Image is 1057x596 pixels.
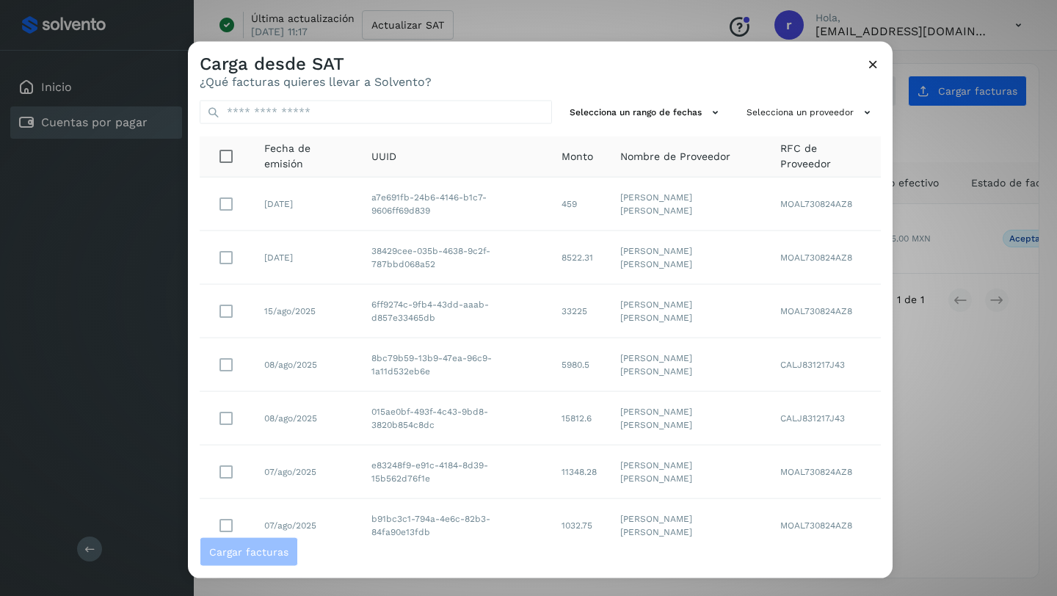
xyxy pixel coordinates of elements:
td: 07/ago/2025 [253,498,360,552]
span: UUID [371,148,396,164]
td: [DATE] [253,177,360,230]
td: 11348.28 [550,445,609,498]
td: b91bc3c1-794a-4e6c-82b3-84fa90e13fdb [360,498,550,552]
td: 459 [550,177,609,230]
td: [PERSON_NAME] [PERSON_NAME] [609,230,769,284]
button: Selecciona un rango de fechas [564,101,729,125]
td: [PERSON_NAME] [PERSON_NAME] [609,338,769,391]
td: 07/ago/2025 [253,445,360,498]
td: MOAL730824AZ8 [769,445,881,498]
td: [PERSON_NAME] [PERSON_NAME] [609,445,769,498]
td: [PERSON_NAME] [PERSON_NAME] [609,177,769,230]
span: Fecha de emisión [264,141,348,172]
td: MOAL730824AZ8 [769,230,881,284]
td: 38429cee-035b-4638-9c2f-787bbd068a52 [360,230,550,284]
button: Cargar facturas [200,537,298,566]
td: 1032.75 [550,498,609,552]
td: MOAL730824AZ8 [769,177,881,230]
td: 33225 [550,284,609,338]
td: 015ae0bf-493f-4c43-9bd8-3820b854c8dc [360,391,550,445]
td: 8522.31 [550,230,609,284]
td: [PERSON_NAME] [PERSON_NAME] [609,391,769,445]
td: CALJ831217J43 [769,391,881,445]
span: Nombre de Proveedor [620,148,730,164]
td: MOAL730824AZ8 [769,498,881,552]
td: 6ff9274c-9fb4-43dd-aaab-d857e33465db [360,284,550,338]
td: a7e691fb-24b6-4146-b1c7-9606ff69d839 [360,177,550,230]
button: Selecciona un proveedor [741,101,881,125]
td: [DATE] [253,230,360,284]
p: ¿Qué facturas quieres llevar a Solvento? [200,74,432,88]
td: 15/ago/2025 [253,284,360,338]
td: 08/ago/2025 [253,338,360,391]
td: 08/ago/2025 [253,391,360,445]
td: [PERSON_NAME] [PERSON_NAME] [609,284,769,338]
td: CALJ831217J43 [769,338,881,391]
span: Cargar facturas [209,546,288,556]
td: [PERSON_NAME] [PERSON_NAME] [609,498,769,552]
td: e83248f9-e91c-4184-8d39-15b562d76f1e [360,445,550,498]
span: Monto [562,148,593,164]
td: 15812.6 [550,391,609,445]
h3: Carga desde SAT [200,54,432,75]
span: RFC de Proveedor [780,141,869,172]
td: 5980.5 [550,338,609,391]
td: MOAL730824AZ8 [769,284,881,338]
td: 8bc79b59-13b9-47ea-96c9-1a11d532eb6e [360,338,550,391]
